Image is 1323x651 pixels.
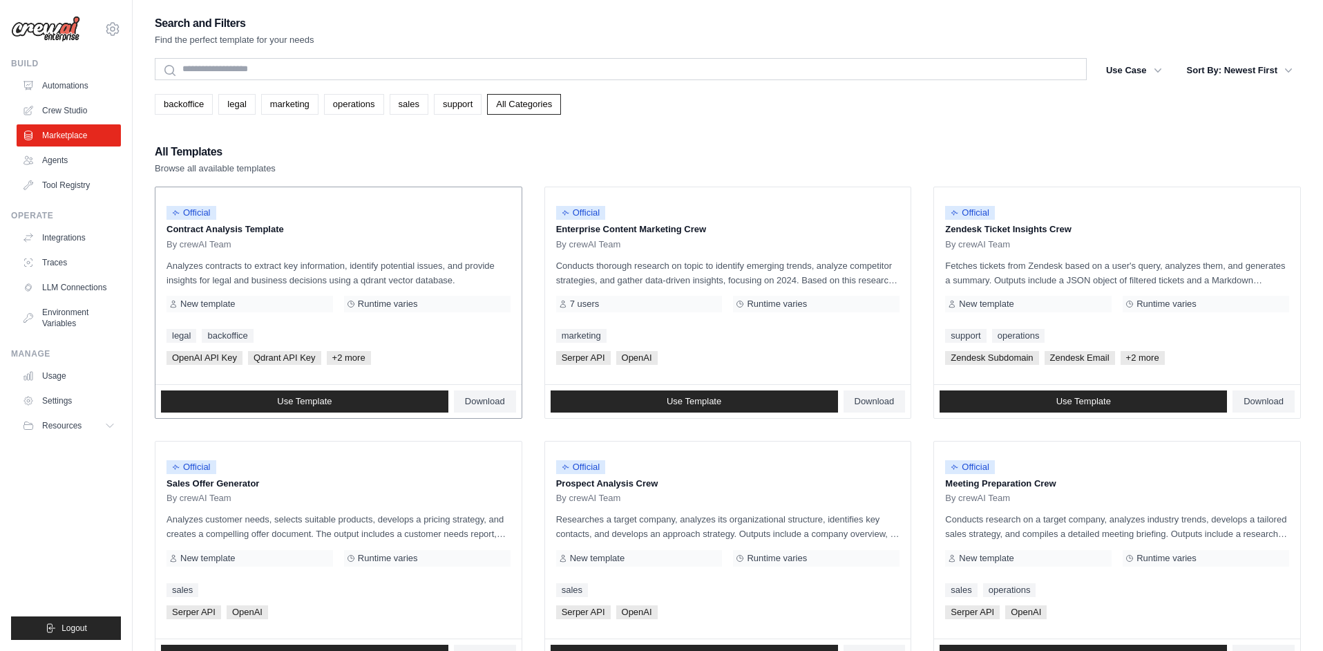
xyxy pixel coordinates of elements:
a: operations [992,329,1045,343]
button: Resources [17,415,121,437]
span: New template [180,553,235,564]
p: Sales Offer Generator [166,477,511,491]
span: OpenAI API Key [166,351,242,365]
div: Manage [11,348,121,359]
span: Logout [61,623,87,634]
p: Find the perfect template for your needs [155,33,314,47]
span: By crewAI Team [166,493,231,504]
h2: All Templates [155,142,276,162]
a: Use Template [551,390,838,413]
a: Download [844,390,906,413]
div: Build [11,58,121,69]
a: Marketplace [17,124,121,147]
span: Runtime varies [1136,299,1197,310]
div: Operate [11,210,121,221]
a: support [945,329,986,343]
a: Download [1232,390,1295,413]
a: LLM Connections [17,276,121,299]
button: Use Case [1098,58,1170,83]
span: Official [166,206,216,220]
span: New template [180,299,235,310]
span: Serper API [556,351,611,365]
span: Use Template [1056,396,1111,407]
span: Serper API [166,605,221,619]
span: Official [945,460,995,474]
a: Settings [17,390,121,412]
h2: Search and Filters [155,14,314,33]
span: OpenAI [616,605,658,619]
span: By crewAI Team [945,239,1010,250]
span: Zendesk Subdomain [945,351,1038,365]
a: operations [324,94,384,115]
p: Researches a target company, analyzes its organizational structure, identifies key contacts, and ... [556,512,900,541]
img: Logo [11,16,80,42]
a: Use Template [161,390,448,413]
a: Download [454,390,516,413]
a: Tool Registry [17,174,121,196]
span: OpenAI [616,351,658,365]
a: sales [945,583,977,597]
a: All Categories [487,94,561,115]
button: Logout [11,616,121,640]
span: Resources [42,420,82,431]
span: +2 more [1121,351,1165,365]
a: Traces [17,252,121,274]
a: Integrations [17,227,121,249]
span: Download [465,396,505,407]
span: New template [959,299,1013,310]
p: Fetches tickets from Zendesk based on a user's query, analyzes them, and generates a summary. Out... [945,258,1289,287]
a: legal [166,329,196,343]
a: backoffice [202,329,253,343]
span: Use Template [277,396,332,407]
a: Environment Variables [17,301,121,334]
p: Analyzes customer needs, selects suitable products, develops a pricing strategy, and creates a co... [166,512,511,541]
span: +2 more [327,351,371,365]
span: Official [556,206,606,220]
span: Official [945,206,995,220]
span: New template [570,553,625,564]
a: support [434,94,482,115]
a: Automations [17,75,121,97]
span: Serper API [945,605,1000,619]
span: OpenAI [1005,605,1047,619]
a: sales [166,583,198,597]
a: backoffice [155,94,213,115]
p: Browse all available templates [155,162,276,176]
span: Official [166,460,216,474]
p: Conducts research on a target company, analyzes industry trends, develops a tailored sales strate... [945,512,1289,541]
span: Use Template [667,396,721,407]
span: By crewAI Team [556,493,621,504]
p: Prospect Analysis Crew [556,477,900,491]
span: 7 users [570,299,600,310]
p: Contract Analysis Template [166,223,511,236]
span: By crewAI Team [945,493,1010,504]
a: sales [556,583,588,597]
span: By crewAI Team [556,239,621,250]
span: Runtime varies [1136,553,1197,564]
a: operations [983,583,1036,597]
span: Runtime varies [358,553,418,564]
a: Agents [17,149,121,171]
p: Conducts thorough research on topic to identify emerging trends, analyze competitor strategies, a... [556,258,900,287]
p: Enterprise Content Marketing Crew [556,223,900,236]
a: Use Template [940,390,1227,413]
span: New template [959,553,1013,564]
span: Download [855,396,895,407]
span: Official [556,460,606,474]
span: OpenAI [227,605,268,619]
span: Serper API [556,605,611,619]
span: Runtime varies [747,553,807,564]
span: Runtime varies [747,299,807,310]
span: Runtime varies [358,299,418,310]
a: marketing [261,94,318,115]
p: Meeting Preparation Crew [945,477,1289,491]
a: marketing [556,329,607,343]
a: Crew Studio [17,100,121,122]
a: Usage [17,365,121,387]
button: Sort By: Newest First [1179,58,1301,83]
span: By crewAI Team [166,239,231,250]
a: legal [218,94,255,115]
span: Qdrant API Key [248,351,321,365]
span: Zendesk Email [1045,351,1115,365]
p: Analyzes contracts to extract key information, identify potential issues, and provide insights fo... [166,258,511,287]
